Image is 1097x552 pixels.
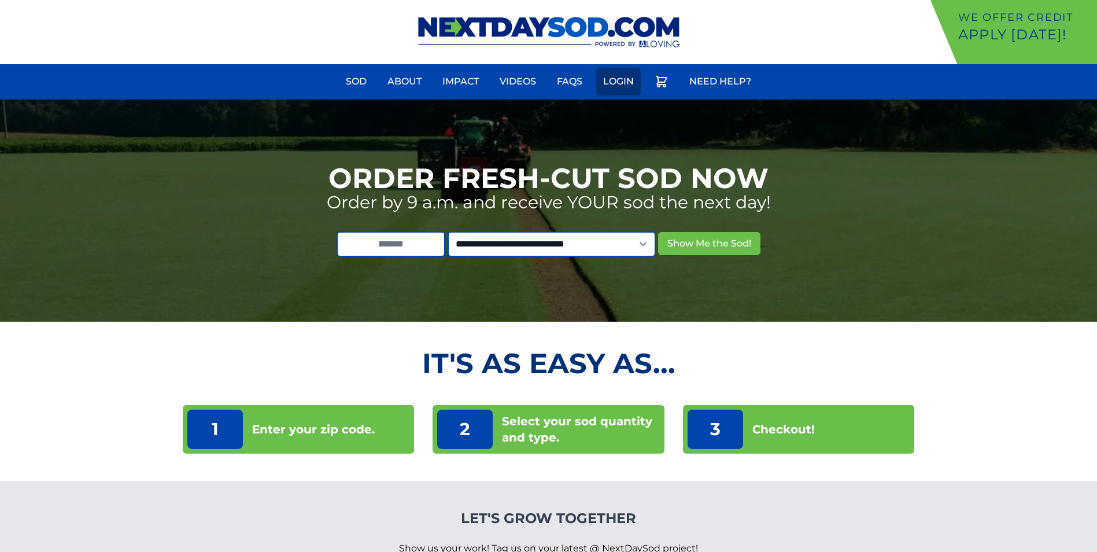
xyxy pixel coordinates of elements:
[187,410,243,449] p: 1
[399,509,698,528] h4: Let's Grow Together
[550,68,589,95] a: FAQs
[435,68,486,95] a: Impact
[493,68,543,95] a: Videos
[437,410,493,449] p: 2
[327,192,771,213] p: Order by 9 a.m. and receive YOUR sod the next day!
[381,68,429,95] a: About
[252,421,375,437] p: Enter your zip code.
[682,68,758,95] a: Need Help?
[958,9,1092,25] p: We offer Credit
[328,164,769,192] h1: Order Fresh-Cut Sod Now
[502,413,659,446] p: Select your sod quantity and type.
[183,349,914,377] h2: It's as Easy As...
[752,421,815,437] p: Checkout!
[596,68,641,95] a: Login
[688,410,743,449] p: 3
[339,68,374,95] a: Sod
[658,232,760,255] button: Show Me the Sod!
[958,25,1092,44] p: Apply [DATE]!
